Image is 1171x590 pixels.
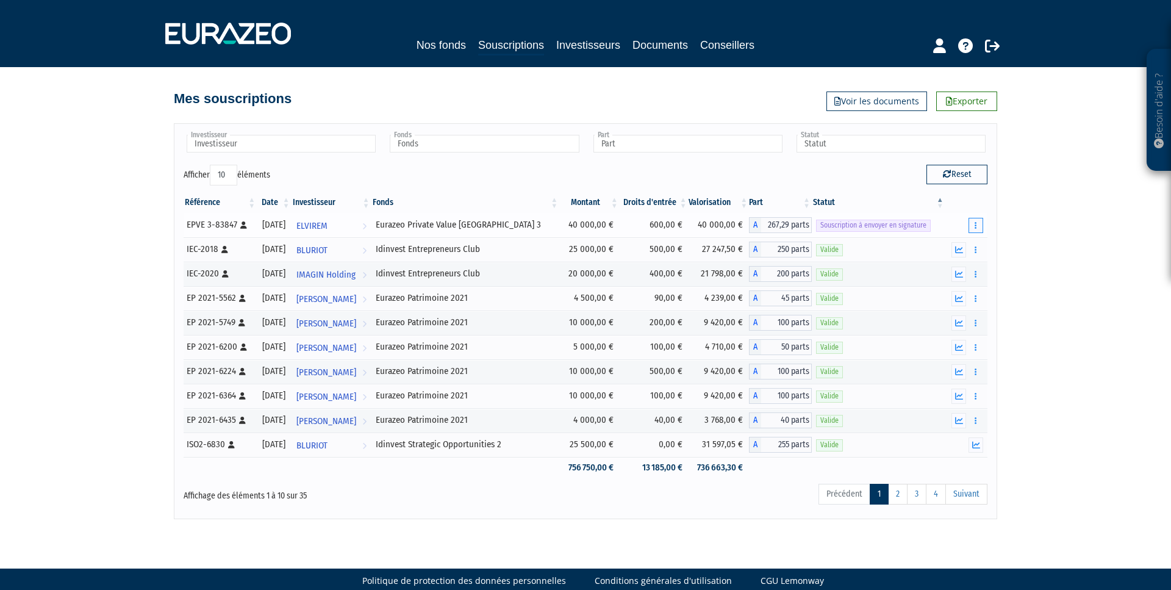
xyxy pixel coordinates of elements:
div: [DATE] [261,316,287,329]
span: A [749,315,761,331]
td: 21 798,00 € [689,262,750,286]
i: Voir l'investisseur [362,434,367,457]
span: A [749,242,761,257]
a: [PERSON_NAME] [292,311,371,335]
i: Voir l'investisseur [362,239,367,262]
td: 5 000,00 € [559,335,620,359]
div: A - Eurazeo Patrimoine 2021 [749,315,812,331]
div: Eurazeo Patrimoine 2021 [376,389,556,402]
div: Idinvest Entrepreneurs Club [376,243,556,256]
td: 9 420,00 € [689,311,750,335]
th: Droits d'entrée: activer pour trier la colonne par ordre croissant [620,192,689,213]
div: Eurazeo Private Value [GEOGRAPHIC_DATA] 3 [376,218,556,231]
div: Eurazeo Patrimoine 2021 [376,316,556,329]
td: 13 185,00 € [620,457,689,478]
span: BLURIOT [296,239,328,262]
i: [Français] Personne physique [239,295,246,302]
th: Montant: activer pour trier la colonne par ordre croissant [559,192,620,213]
a: Souscriptions [478,37,544,56]
span: A [749,364,761,380]
td: 9 420,00 € [689,384,750,408]
a: Conseillers [700,37,754,54]
a: 1 [870,484,889,505]
a: [PERSON_NAME] [292,384,371,408]
td: 600,00 € [620,213,689,237]
div: EPVE 3-83847 [187,218,252,231]
i: Voir l'investisseur [362,337,367,359]
td: 40,00 € [620,408,689,433]
span: A [749,388,761,404]
span: Valide [816,293,843,304]
a: 2 [888,484,908,505]
i: [Français] Personne physique [222,270,229,278]
th: Date: activer pour trier la colonne par ordre croissant [257,192,291,213]
span: [PERSON_NAME] [296,410,356,433]
td: 27 247,50 € [689,237,750,262]
div: A - Eurazeo Patrimoine 2021 [749,364,812,380]
div: EP 2021-6200 [187,340,252,353]
span: 250 parts [761,242,812,257]
div: Eurazeo Patrimoine 2021 [376,340,556,353]
i: Voir l'investisseur [362,288,367,311]
div: A - Eurazeo Patrimoine 2021 [749,388,812,404]
i: [Français] Personne physique [240,221,247,229]
i: Voir l'investisseur [362,410,367,433]
div: [DATE] [261,438,287,451]
td: 40 000,00 € [689,213,750,237]
span: 100 parts [761,388,812,404]
div: EP 2021-6224 [187,365,252,378]
div: EP 2021-5562 [187,292,252,304]
div: [DATE] [261,365,287,378]
a: CGU Lemonway [761,575,824,587]
span: 45 parts [761,290,812,306]
a: Suivant [945,484,987,505]
td: 4 710,00 € [689,335,750,359]
td: 200,00 € [620,311,689,335]
span: Valide [816,439,843,451]
span: Valide [816,415,843,426]
span: Valide [816,390,843,402]
span: [PERSON_NAME] [296,361,356,384]
i: Voir l'investisseur [362,386,367,408]
span: BLURIOT [296,434,328,457]
td: 4 239,00 € [689,286,750,311]
a: [PERSON_NAME] [292,286,371,311]
td: 3 768,00 € [689,408,750,433]
i: [Français] Personne physique [221,246,228,253]
td: 10 000,00 € [559,384,620,408]
td: 500,00 € [620,237,689,262]
td: 10 000,00 € [559,311,620,335]
td: 4 500,00 € [559,286,620,311]
td: 100,00 € [620,335,689,359]
i: [Français] Personne physique [239,417,246,424]
td: 25 500,00 € [559,433,620,457]
i: [Français] Personne physique [228,441,235,448]
td: 100,00 € [620,384,689,408]
th: Statut : activer pour trier la colonne par ordre d&eacute;croissant [812,192,945,213]
i: [Français] Personne physique [239,368,246,375]
a: Investisseurs [556,37,620,54]
select: Afficheréléments [210,165,237,185]
td: 20 000,00 € [559,262,620,286]
a: Documents [632,37,688,54]
th: Référence : activer pour trier la colonne par ordre croissant [184,192,257,213]
a: [PERSON_NAME] [292,408,371,433]
div: [DATE] [261,292,287,304]
p: Besoin d'aide ? [1152,56,1166,165]
img: 1732889491-logotype_eurazeo_blanc_rvb.png [165,23,291,45]
span: Valide [816,342,843,353]
div: EP 2021-5749 [187,316,252,329]
div: [DATE] [261,243,287,256]
span: [PERSON_NAME] [296,386,356,408]
div: EP 2021-6435 [187,414,252,426]
a: Voir les documents [826,92,927,111]
span: [PERSON_NAME] [296,312,356,335]
button: Reset [926,165,987,184]
div: Idinvest Strategic Opportunities 2 [376,438,556,451]
th: Fonds: activer pour trier la colonne par ordre croissant [371,192,560,213]
span: IMAGIN Holding [296,264,356,286]
label: Afficher éléments [184,165,270,185]
i: [Français] Personne physique [238,319,245,326]
th: Part: activer pour trier la colonne par ordre croissant [749,192,812,213]
h4: Mes souscriptions [174,92,292,106]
